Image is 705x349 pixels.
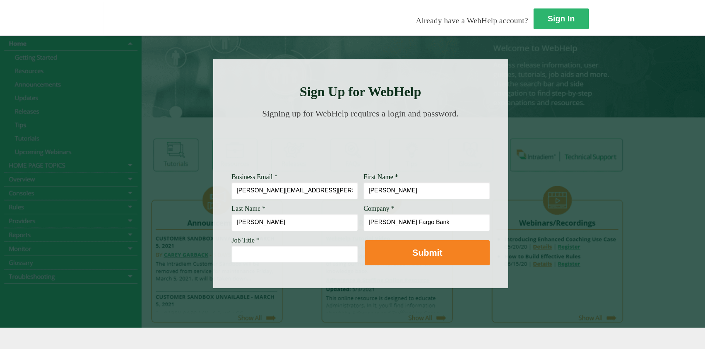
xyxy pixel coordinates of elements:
[262,109,459,118] span: Signing up for WebHelp requires a login and password.
[416,16,528,25] span: Already have a WebHelp account?
[365,240,490,265] button: Submit
[412,248,442,258] strong: Submit
[232,173,278,181] span: Business Email *
[232,237,260,244] span: Job Title *
[534,8,589,29] a: Sign In
[364,205,395,212] span: Company *
[300,84,421,99] strong: Sign Up for WebHelp
[232,205,265,212] span: Last Name *
[236,126,485,163] img: Need Credentials? Sign up below. Have Credentials? Use the sign-in button.
[548,14,574,23] strong: Sign In
[364,173,398,181] span: First Name *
